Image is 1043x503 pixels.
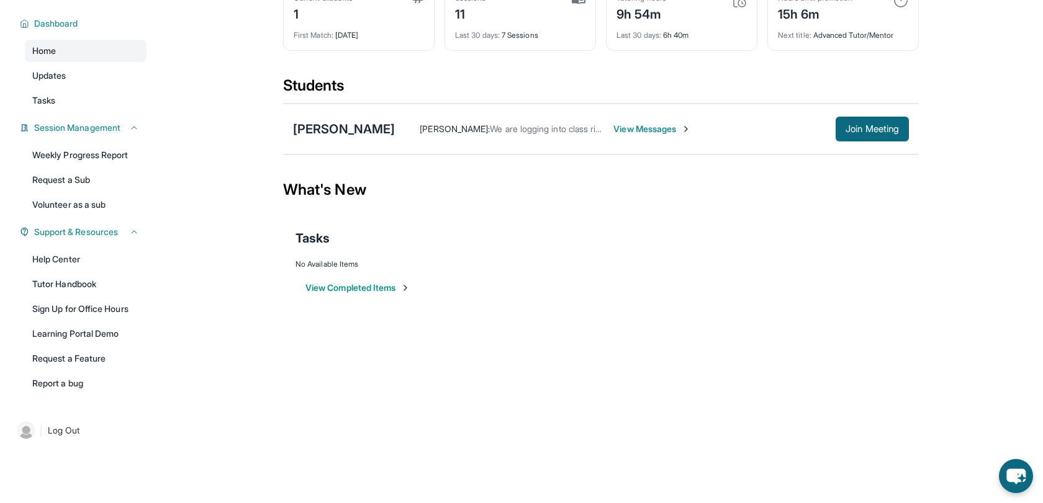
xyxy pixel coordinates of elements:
div: [PERSON_NAME] [293,120,395,138]
span: View Messages [613,123,691,135]
a: Request a Feature [25,347,147,370]
span: Tasks [296,229,330,247]
span: We are logging into class right now [490,123,627,134]
div: 15h 6m [778,3,852,23]
button: Session Management [29,122,139,134]
a: Sign Up for Office Hours [25,298,147,320]
span: Dashboard [34,17,78,30]
a: Request a Sub [25,169,147,191]
div: Students [283,76,919,103]
div: No Available Items [296,259,906,269]
img: Chevron-Right [681,124,691,134]
span: Home [32,45,56,57]
div: What's New [283,162,919,217]
span: Support & Resources [34,226,118,238]
span: Join Meeting [846,125,899,133]
a: Weekly Progress Report [25,144,147,166]
div: 9h 54m [616,3,666,23]
div: [DATE] [294,23,424,40]
a: Help Center [25,248,147,270]
span: Next title : [778,30,811,40]
div: Advanced Tutor/Mentor [778,23,908,40]
span: Updates [32,69,66,82]
a: Home [25,40,147,62]
span: Last 30 days : [616,30,661,40]
a: Volunteer as a sub [25,194,147,216]
span: [PERSON_NAME] : [420,123,490,134]
button: Support & Resources [29,226,139,238]
a: Tutor Handbook [25,273,147,295]
a: Tasks [25,89,147,112]
div: 7 Sessions [455,23,585,40]
button: Join Meeting [836,117,909,141]
a: Updates [25,65,147,87]
span: First Match : [294,30,333,40]
span: Tasks [32,94,55,107]
a: Learning Portal Demo [25,323,147,345]
div: 1 [294,3,353,23]
button: chat-button [999,459,1033,493]
a: |Log Out [12,417,147,444]
button: Dashboard [29,17,139,30]
div: 11 [455,3,486,23]
span: Last 30 days : [455,30,500,40]
img: user-img [17,422,35,439]
div: 6h 40m [616,23,747,40]
span: Log Out [48,424,80,437]
span: Session Management [34,122,120,134]
a: Report a bug [25,372,147,394]
span: | [40,423,43,438]
button: View Completed Items [305,282,410,294]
